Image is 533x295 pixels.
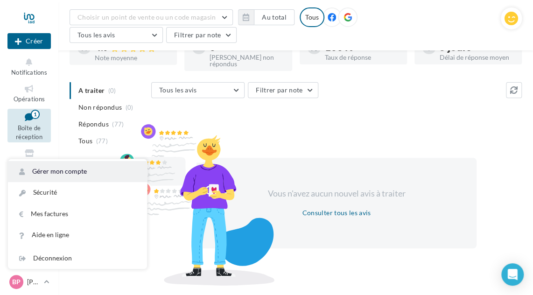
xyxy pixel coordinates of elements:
[8,161,147,182] a: Gérer mon compte
[31,110,40,119] div: 1
[7,55,51,78] button: Notifications
[8,248,147,269] div: Déconnexion
[166,27,237,43] button: Filtrer par note
[8,182,147,203] a: Sécurité
[238,9,295,25] button: Au total
[95,42,169,53] div: 4.9
[27,277,40,287] p: [PERSON_NAME]
[70,9,233,25] button: Choisir un point de vente ou un code magasin
[254,9,295,25] button: Au total
[151,82,245,98] button: Tous les avis
[77,31,115,39] span: Tous les avis
[440,42,514,52] div: 5 jours
[501,263,524,286] div: Open Intercom Messenger
[159,86,197,94] span: Tous les avis
[112,120,124,128] span: (77)
[8,204,147,225] a: Mes factures
[70,27,163,43] button: Tous les avis
[126,104,133,111] span: (0)
[300,7,324,27] div: Tous
[325,54,400,61] div: Taux de réponse
[210,54,284,67] div: [PERSON_NAME] non répondus
[7,109,51,143] a: Boîte de réception1
[248,82,318,98] button: Filtrer par note
[78,103,122,112] span: Non répondus
[8,225,147,246] a: Aide en ligne
[78,136,92,146] span: Tous
[7,273,51,291] a: BP [PERSON_NAME]
[14,95,45,103] span: Opérations
[210,42,284,52] div: 0
[7,82,51,105] a: Opérations
[12,277,21,287] span: BP
[95,55,169,61] div: Note moyenne
[256,188,417,200] div: Vous n'avez aucun nouvel avis à traiter
[440,54,514,61] div: Délai de réponse moyen
[7,33,51,49] button: Créer
[7,146,51,178] a: Visibilité en ligne
[298,207,374,218] button: Consulter tous les avis
[11,69,47,76] span: Notifications
[96,137,108,145] span: (77)
[78,119,109,129] span: Répondus
[7,33,51,49] div: Nouvelle campagne
[325,42,400,52] div: 100 %
[16,124,42,140] span: Boîte de réception
[77,13,216,21] span: Choisir un point de vente ou un code magasin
